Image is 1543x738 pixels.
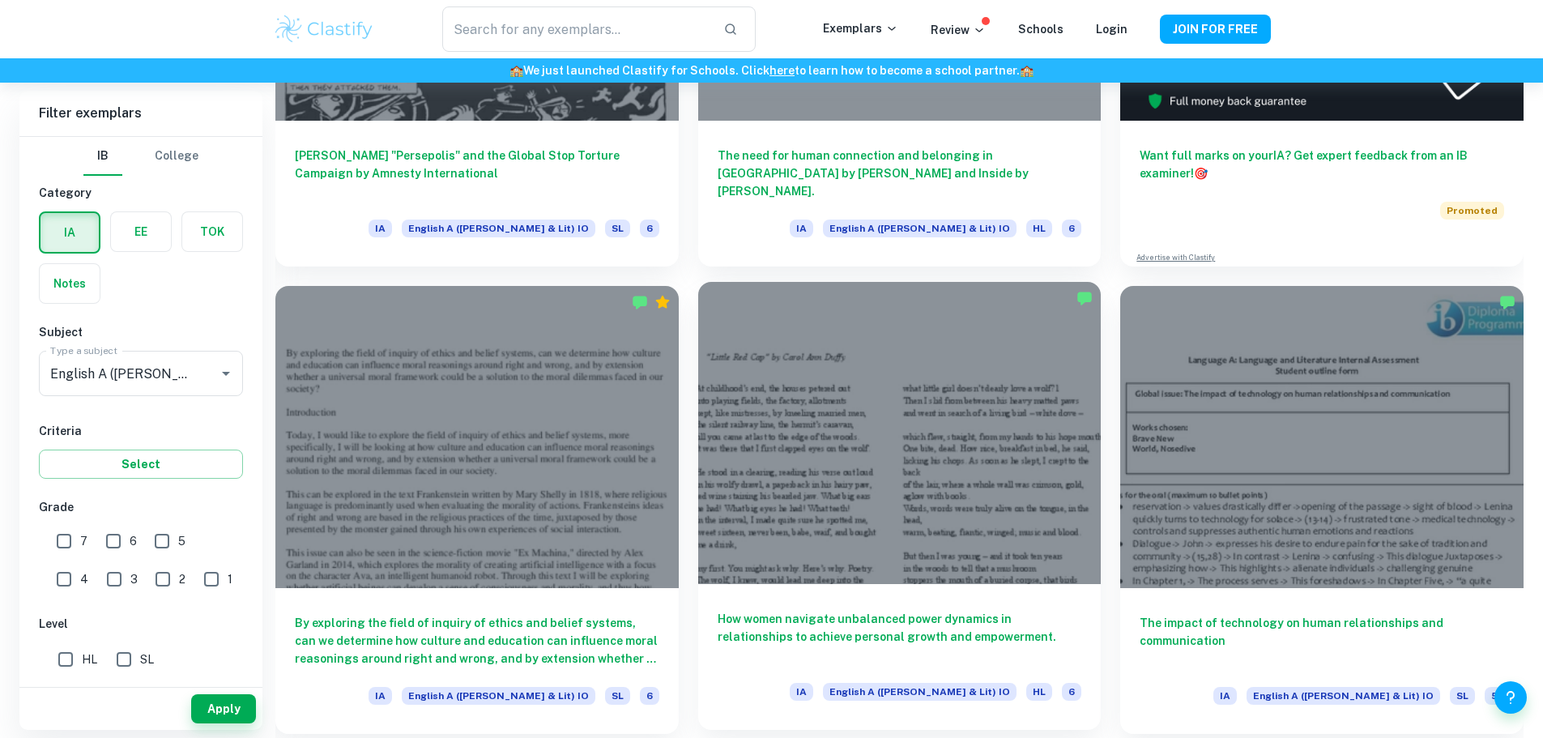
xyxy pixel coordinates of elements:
span: SL [605,220,630,237]
button: Open [215,362,237,385]
span: 🏫 [509,64,523,77]
span: 6 [640,687,659,705]
img: Clastify logo [273,13,376,45]
a: Advertise with Clastify [1136,252,1215,263]
span: Promoted [1440,202,1504,220]
span: English A ([PERSON_NAME] & Lit) IO [823,683,1017,701]
h6: [PERSON_NAME] "Persepolis" and the Global Stop Torture Campaign by Amnesty International [295,147,659,200]
span: SL [605,687,630,705]
span: 5 [178,532,185,550]
span: HL [1026,683,1052,701]
button: Apply [191,694,256,723]
span: HL [82,651,97,668]
span: English A ([PERSON_NAME] & Lit) IO [823,220,1017,237]
img: Marked [1076,290,1093,306]
span: 6 [640,220,659,237]
h6: Subject [39,323,243,341]
span: 5 [1485,687,1504,705]
span: IA [369,687,392,705]
h6: Grade [39,498,243,516]
p: Review [931,21,986,39]
h6: The impact of technology on human relationships and communication [1140,614,1504,668]
span: 6 [1062,220,1081,237]
a: Schools [1018,23,1063,36]
p: Exemplars [823,19,898,37]
span: English A ([PERSON_NAME] & Lit) IO [1247,687,1440,705]
input: Search for any exemplars... [442,6,710,52]
span: 🏫 [1020,64,1034,77]
a: here [769,64,795,77]
a: By exploring the field of inquiry of ethics and belief systems, can we determine how culture and ... [275,286,679,734]
div: Premium [654,294,671,310]
span: IA [369,220,392,237]
button: IB [83,137,122,176]
button: IA [40,213,99,252]
span: 7 [80,532,87,550]
span: SL [1450,687,1475,705]
button: EE [111,212,171,251]
span: English A ([PERSON_NAME] & Lit) IO [402,220,595,237]
span: 3 [130,570,138,588]
h6: How women navigate unbalanced power dynamics in relationships to achieve personal growth and empo... [718,610,1082,663]
h6: Level [39,615,243,633]
a: How women navigate unbalanced power dynamics in relationships to achieve personal growth and empo... [698,286,1102,734]
div: Filter type choice [83,137,198,176]
span: SL [140,651,154,668]
span: IA [790,220,813,237]
h6: Filter exemplars [19,91,262,136]
span: HL [1026,220,1052,237]
span: English A ([PERSON_NAME] & Lit) IO [402,687,595,705]
button: TOK [182,212,242,251]
a: Login [1096,23,1127,36]
span: 2 [179,570,185,588]
a: The impact of technology on human relationships and communicationIAEnglish A ([PERSON_NAME] & Lit... [1120,286,1524,734]
button: College [155,137,198,176]
span: 🎯 [1194,167,1208,180]
img: Marked [1499,294,1515,310]
span: IA [1213,687,1237,705]
span: 4 [80,570,88,588]
label: Type a subject [50,343,117,357]
img: Marked [632,294,648,310]
button: Help and Feedback [1494,681,1527,714]
span: 6 [130,532,137,550]
span: 1 [228,570,232,588]
h6: The need for human connection and belonging in [GEOGRAPHIC_DATA] by [PERSON_NAME] and Inside by [... [718,147,1082,200]
button: Notes [40,264,100,303]
h6: We just launched Clastify for Schools. Click to learn how to become a school partner. [3,62,1540,79]
span: 6 [1062,683,1081,701]
button: JOIN FOR FREE [1160,15,1271,44]
button: Select [39,450,243,479]
h6: Criteria [39,422,243,440]
h6: Category [39,184,243,202]
h6: By exploring the field of inquiry of ethics and belief systems, can we determine how culture and ... [295,614,659,668]
h6: Want full marks on your IA ? Get expert feedback from an IB examiner! [1140,147,1504,182]
span: IA [790,683,813,701]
